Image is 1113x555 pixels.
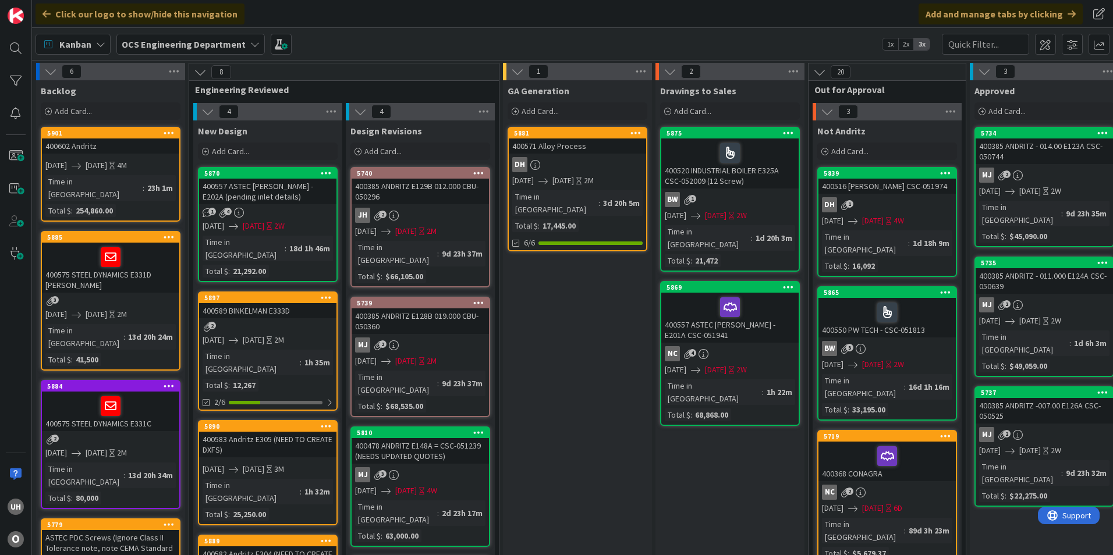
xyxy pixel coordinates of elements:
[230,265,269,277] div: 21,292.00
[818,168,956,179] div: 5839
[86,159,107,172] span: [DATE]
[524,237,535,249] span: 6/6
[41,127,180,222] a: 5901400602 Andritz[DATE][DATE]4MTime in [GEOGRAPHIC_DATA]:23h 1mTotal $:254,860.00
[212,146,249,156] span: Add Card...
[667,129,799,137] div: 5875
[904,380,906,393] span: :
[199,168,336,204] div: 5870400557 ASTEC [PERSON_NAME] - E202A (pending inlet details)
[51,435,59,442] span: 2
[822,259,848,272] div: Total $
[45,324,123,350] div: Time in [GEOGRAPHIC_DATA]
[352,467,489,482] div: MJ
[45,462,123,488] div: Time in [GEOGRAPHIC_DATA]
[230,379,258,392] div: 12,267
[976,168,1113,183] div: MJ
[976,258,1113,294] div: 5735400385 ANDRITZ - 011.000 E124A CSC- 050639
[86,308,107,321] span: [DATE]
[379,211,387,218] span: 2
[427,355,437,367] div: 2M
[1019,185,1041,197] span: [DATE]
[41,380,180,509] a: 5884400575 STEEL DYNAMICS E331C[DATE][DATE]2MTime in [GEOGRAPHIC_DATA]:13d 20h 34mTotal $:80,000
[1019,444,1041,457] span: [DATE]
[584,175,594,187] div: 2M
[762,386,764,399] span: :
[906,380,952,393] div: 16d 1h 16m
[660,281,800,426] a: 5869400557 ASTEC [PERSON_NAME] - E201A CSC-051941NC[DATE][DATE]2WTime in [GEOGRAPHIC_DATA]:1h 22m...
[822,403,848,416] div: Total $
[690,254,692,267] span: :
[522,106,559,116] span: Add Card...
[355,208,370,223] div: JH
[822,215,843,227] span: [DATE]
[357,299,489,307] div: 5739
[437,247,439,260] span: :
[302,356,333,369] div: 1h 35m
[379,340,387,348] span: 2
[600,197,643,209] div: 3d 20h 5m
[274,220,285,232] div: 2W
[143,182,144,194] span: :
[45,492,71,504] div: Total $
[1003,300,1011,308] span: 2
[214,396,225,408] span: 2/6
[144,182,176,194] div: 23h 1m
[512,219,538,232] div: Total $
[45,308,67,321] span: [DATE]
[123,469,125,482] span: :
[204,294,336,302] div: 5897
[117,159,127,172] div: 4M
[1005,360,1006,372] span: :
[427,485,437,497] div: 4W
[352,298,489,308] div: 5739
[512,157,527,172] div: DH
[355,270,381,283] div: Total $
[689,195,696,202] span: 1
[350,426,490,547] a: 5810400478 ANDRITZ E148A = CSC-051239 (NEEDS UPDATED QUOTES)MJ[DATE][DATE]4WTime in [GEOGRAPHIC_D...
[274,334,284,346] div: 2M
[71,353,73,366] span: :
[988,106,1026,116] span: Add Card...
[665,364,686,376] span: [DATE]
[1006,489,1050,502] div: $22,275.00
[862,502,884,514] span: [DATE]
[981,389,1113,397] div: 5737
[822,518,904,543] div: Time in [GEOGRAPHIC_DATA]
[509,128,646,154] div: 5881400571 Alloy Process
[665,379,762,405] div: Time in [GEOGRAPHIC_DATA]
[981,259,1113,267] div: 5735
[976,268,1113,294] div: 400385 ANDRITZ - 011.000 E124A CSC- 050639
[117,308,127,321] div: 2M
[208,322,216,329] span: 2
[690,408,692,421] span: :
[661,282,799,293] div: 5869
[1061,467,1063,479] span: :
[979,330,1069,356] div: Time in [GEOGRAPHIC_DATA]
[764,386,795,399] div: 1h 22m
[199,293,336,303] div: 5897
[355,467,370,482] div: MJ
[230,508,269,521] div: 25,250.00
[117,447,127,459] div: 2M
[199,179,336,204] div: 400557 ASTEC [PERSON_NAME] - E202A (pending inlet details)
[352,428,489,438] div: 5810
[228,265,230,277] span: :
[51,296,59,304] span: 3
[818,442,956,481] div: 400368 CONAGRA
[979,427,994,442] div: MJ
[822,374,904,400] div: Time in [GEOGRAPHIC_DATA]
[439,507,485,520] div: 2d 23h 17m
[203,479,300,504] div: Time in [GEOGRAPHIC_DATA]
[818,287,956,337] div: 5865400550 PW TECH - CSC-051813
[357,429,489,437] div: 5810
[512,175,534,187] span: [DATE]
[42,232,179,293] div: 5885400575 STEEL DYNAMICS E331D [PERSON_NAME]
[395,355,417,367] span: [DATE]
[300,485,302,498] span: :
[355,241,437,266] div: Time in [GEOGRAPHIC_DATA]
[979,315,1001,327] span: [DATE]
[42,520,179,530] div: 5779
[86,447,107,459] span: [DATE]
[439,247,485,260] div: 9d 23h 37m
[661,346,799,361] div: NC
[71,492,73,504] span: :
